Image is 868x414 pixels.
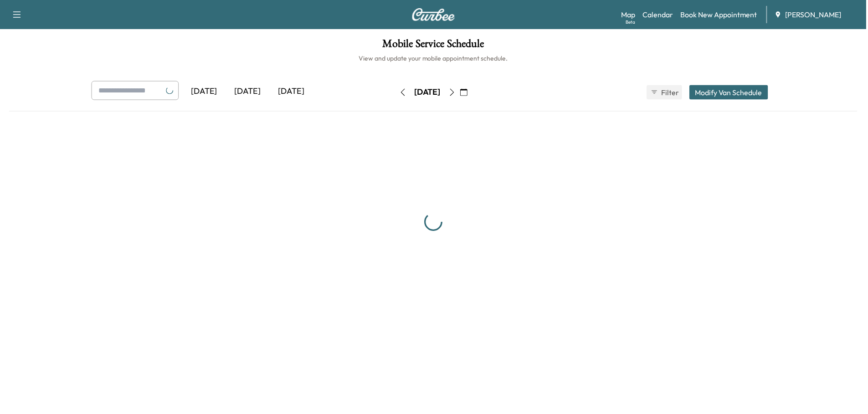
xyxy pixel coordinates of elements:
[682,9,759,20] a: Book New Appointment
[270,81,314,102] div: [DATE]
[412,8,456,21] img: Curbee Logo
[627,19,637,26] div: Beta
[644,9,674,20] a: Calendar
[622,9,637,20] a: MapBeta
[183,81,226,102] div: [DATE]
[9,54,859,63] h6: View and update your mobile appointment schedule.
[663,87,679,98] span: Filter
[648,85,683,100] button: Filter
[226,81,270,102] div: [DATE]
[691,85,770,100] button: Modify Van Schedule
[9,38,859,54] h1: Mobile Service Schedule
[787,9,843,20] span: [PERSON_NAME]
[415,87,442,98] div: [DATE]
